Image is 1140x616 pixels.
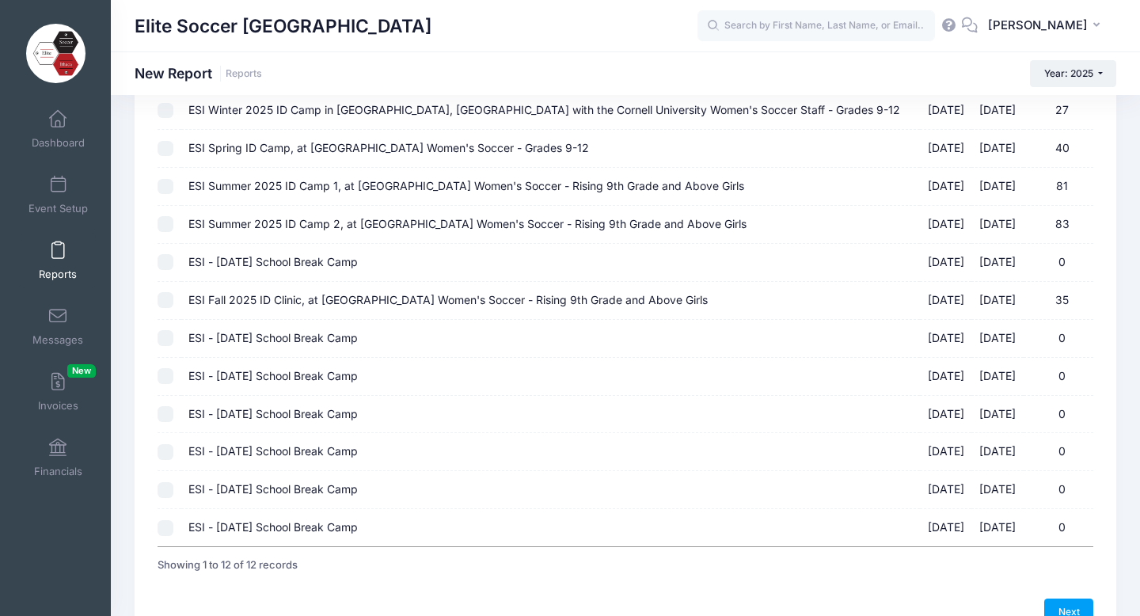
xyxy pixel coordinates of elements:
[32,136,85,150] span: Dashboard
[920,206,972,244] td: [DATE]
[920,433,972,471] td: [DATE]
[1024,282,1093,320] td: 35
[1024,320,1093,358] td: 0
[188,103,900,116] span: ESI Winter 2025 ID Camp in [GEOGRAPHIC_DATA], [GEOGRAPHIC_DATA] with the Cornell University Women...
[188,141,589,154] span: ESI Spring ID Camp, at [GEOGRAPHIC_DATA] Women's Soccer - Grades 9-12
[920,92,972,130] td: [DATE]
[21,167,96,222] a: Event Setup
[920,396,972,434] td: [DATE]
[158,547,298,584] div: Showing 1 to 12 of 12 records
[971,358,1024,396] td: [DATE]
[21,101,96,157] a: Dashboard
[1024,168,1093,206] td: 81
[920,282,972,320] td: [DATE]
[971,92,1024,130] td: [DATE]
[1024,471,1093,509] td: 0
[67,364,96,378] span: New
[971,282,1024,320] td: [DATE]
[188,331,358,344] span: ESI - [DATE] School Break Camp
[971,320,1024,358] td: [DATE]
[188,369,358,382] span: ESI - [DATE] School Break Camp
[28,202,88,215] span: Event Setup
[1044,67,1093,79] span: Year: 2025
[188,217,747,230] span: ESI Summer 2025 ID Camp 2, at [GEOGRAPHIC_DATA] Women's Soccer - Rising 9th Grade and Above Girls
[971,396,1024,434] td: [DATE]
[1024,130,1093,168] td: 40
[34,465,82,478] span: Financials
[39,268,77,281] span: Reports
[135,65,262,82] h1: New Report
[21,233,96,288] a: Reports
[920,358,972,396] td: [DATE]
[971,130,1024,168] td: [DATE]
[188,255,358,268] span: ESI - [DATE] School Break Camp
[971,471,1024,509] td: [DATE]
[32,333,83,347] span: Messages
[971,509,1024,546] td: [DATE]
[1024,433,1093,471] td: 0
[1024,358,1093,396] td: 0
[971,244,1024,282] td: [DATE]
[188,407,358,420] span: ESI - [DATE] School Break Camp
[920,471,972,509] td: [DATE]
[971,168,1024,206] td: [DATE]
[188,179,744,192] span: ESI Summer 2025 ID Camp 1, at [GEOGRAPHIC_DATA] Women's Soccer - Rising 9th Grade and Above Girls
[21,298,96,354] a: Messages
[1024,396,1093,434] td: 0
[38,399,78,413] span: Invoices
[920,168,972,206] td: [DATE]
[226,68,262,80] a: Reports
[971,206,1024,244] td: [DATE]
[135,8,431,44] h1: Elite Soccer [GEOGRAPHIC_DATA]
[188,293,708,306] span: ESI Fall 2025 ID Clinic, at [GEOGRAPHIC_DATA] Women's Soccer - Rising 9th Grade and Above Girls
[1024,206,1093,244] td: 83
[21,430,96,485] a: Financials
[920,244,972,282] td: [DATE]
[1024,509,1093,546] td: 0
[21,364,96,420] a: InvoicesNew
[1030,60,1116,87] button: Year: 2025
[188,520,358,534] span: ESI - [DATE] School Break Camp
[188,482,358,496] span: ESI - [DATE] School Break Camp
[920,509,972,546] td: [DATE]
[1024,244,1093,282] td: 0
[1024,92,1093,130] td: 27
[26,24,85,83] img: Elite Soccer Ithaca
[920,130,972,168] td: [DATE]
[971,433,1024,471] td: [DATE]
[188,444,358,458] span: ESI - [DATE] School Break Camp
[978,8,1116,44] button: [PERSON_NAME]
[697,10,935,42] input: Search by First Name, Last Name, or Email...
[988,17,1088,34] span: [PERSON_NAME]
[920,320,972,358] td: [DATE]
